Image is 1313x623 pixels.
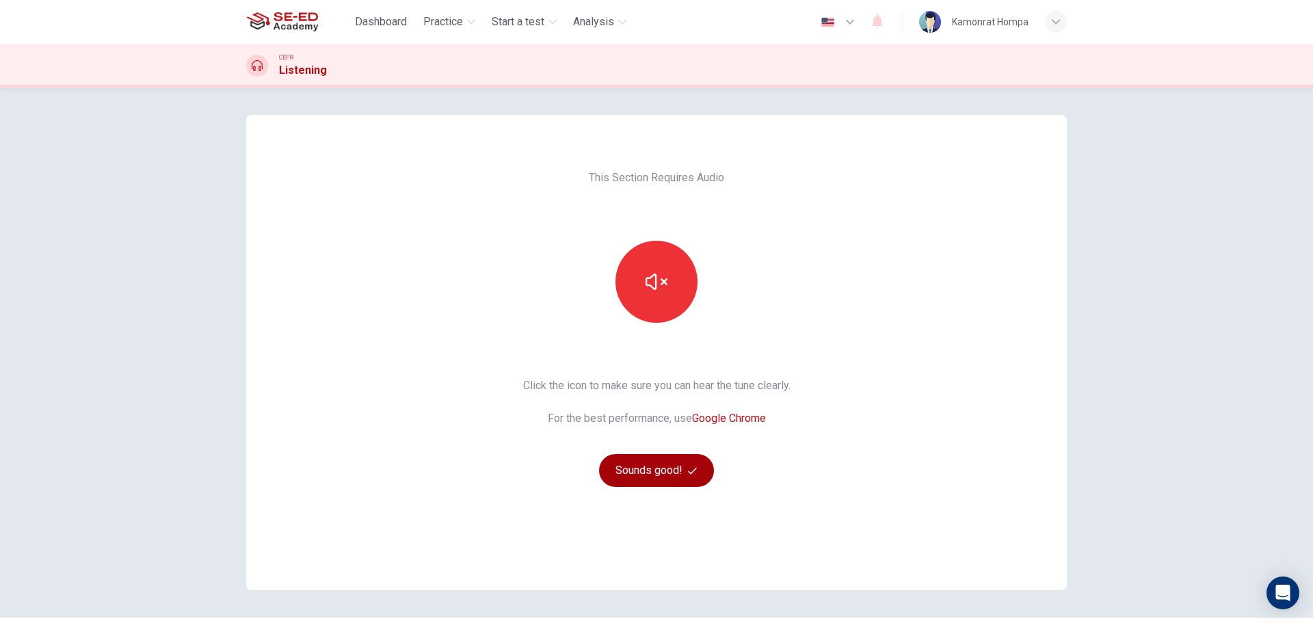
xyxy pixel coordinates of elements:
button: Analysis [568,10,632,34]
div: Open Intercom Messenger [1266,576,1299,609]
a: Google Chrome [692,412,766,425]
img: Profile picture [919,11,941,33]
span: Dashboard [355,14,407,30]
span: Practice [423,14,463,30]
button: Start a test [486,10,562,34]
span: CEFR [279,53,293,62]
span: Start a test [492,14,544,30]
button: Dashboard [349,10,412,34]
button: Sounds good! [599,454,714,487]
a: SE-ED Academy logo [246,8,349,36]
img: SE-ED Academy logo [246,8,318,36]
h1: Listening [279,62,327,79]
span: For the best performance, use [523,410,791,427]
button: Practice [418,10,481,34]
span: Click the icon to make sure you can hear the tune clearly. [523,377,791,394]
img: en [819,17,836,27]
span: Analysis [573,14,614,30]
div: Kamonrat Hompa [952,14,1029,30]
span: This Section Requires Audio [589,170,724,186]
